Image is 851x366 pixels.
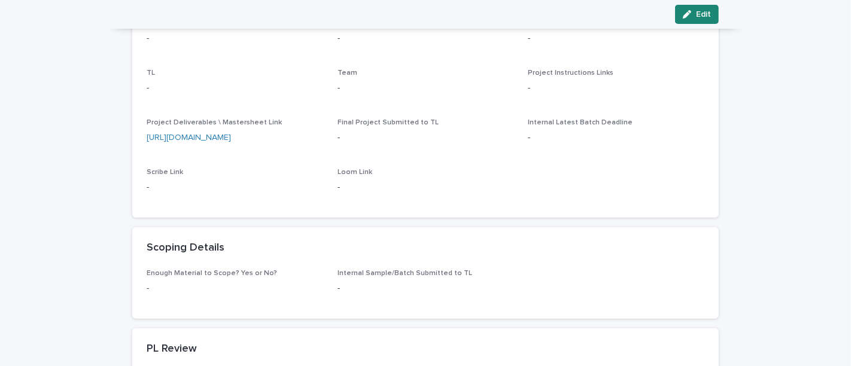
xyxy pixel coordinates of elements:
span: Edit [696,10,711,19]
p: - [338,181,514,194]
p: - [338,132,514,144]
h2: Scoping Details [147,242,224,255]
p: - [147,82,323,94]
span: Team [338,69,357,77]
span: TL [147,69,155,77]
button: Edit [675,5,719,24]
p: - [528,82,704,94]
p: - [147,181,323,194]
h2: PL Review [147,343,197,356]
span: Internal Sample/Batch Submitted to TL [338,270,472,277]
p: - [338,282,514,295]
p: - [528,132,704,144]
span: Enough Material to Scope? Yes or No? [147,270,277,277]
span: Internal Latest Batch Deadline [528,119,633,126]
span: Loom Link [338,169,372,176]
p: - [528,32,704,45]
span: Final Project Submitted to TL [338,119,439,126]
p: - [338,32,514,45]
p: - [147,282,323,295]
span: Project Deliverables \ Mastersheet Link [147,119,282,126]
span: Project Instructions Links [528,69,613,77]
p: - [147,32,323,45]
span: Scribe Link [147,169,183,176]
p: - [338,82,514,94]
a: [URL][DOMAIN_NAME] [147,133,231,142]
